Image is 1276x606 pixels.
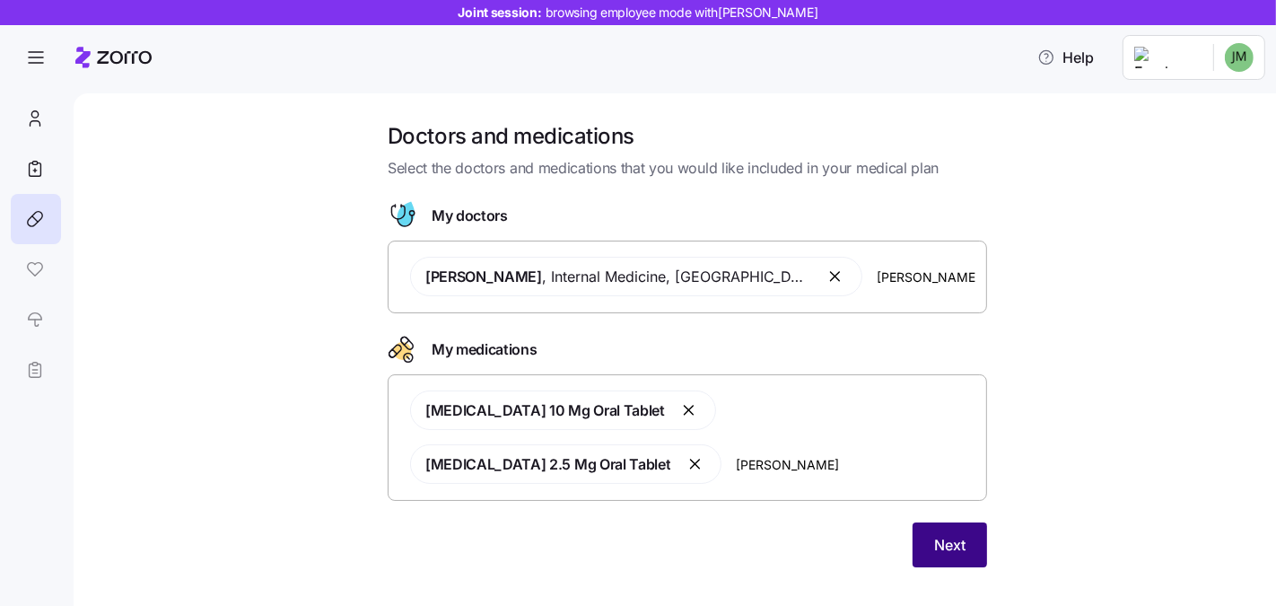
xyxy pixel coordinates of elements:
[934,534,966,556] span: Next
[877,267,975,286] input: Search your doctors
[736,454,975,474] input: Search your medications
[546,4,818,22] span: browsing employee mode with [PERSON_NAME]
[425,455,670,473] span: [MEDICAL_DATA] 2.5 Mg Oral Tablet
[425,266,811,288] span: , Internal Medicine , [GEOGRAPHIC_DATA], [GEOGRAPHIC_DATA]
[425,401,665,419] span: [MEDICAL_DATA] 10 Mg Oral Tablet
[388,335,417,364] svg: Drugs
[432,205,508,227] span: My doctors
[388,157,987,180] span: Select the doctors and medications that you would like included in your medical plan
[1225,43,1254,72] img: ce3654e533d8156cbde617345222133a
[1037,47,1094,68] span: Help
[388,201,417,230] svg: Doctor figure
[459,4,818,22] span: Joint session:
[1134,47,1199,68] img: Employer logo
[913,523,987,567] button: Next
[1023,40,1108,75] button: Help
[388,122,987,150] h1: Doctors and medications
[425,268,542,285] span: [PERSON_NAME]
[432,338,537,361] span: My medications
